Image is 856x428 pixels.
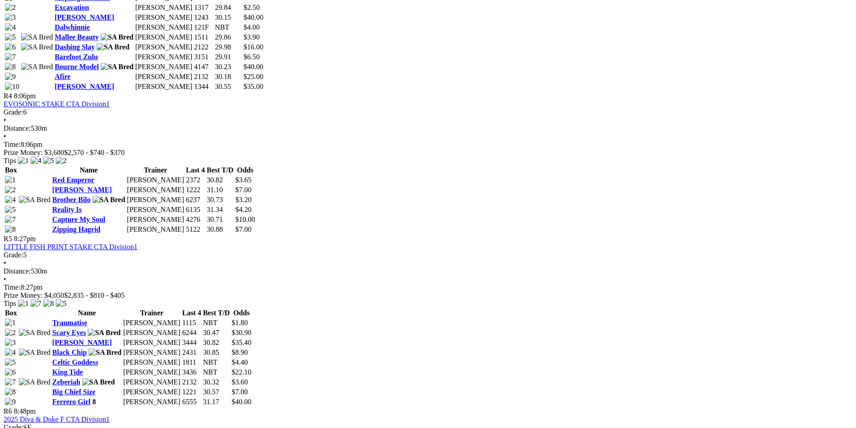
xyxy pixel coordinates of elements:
[21,33,53,41] img: SA Bred
[92,398,96,406] span: 8
[194,53,213,62] td: 3151
[52,206,81,213] a: Reality Is
[231,329,251,336] span: $30.90
[5,339,16,347] img: 3
[5,13,16,22] img: 3
[5,196,16,204] img: 4
[4,283,852,291] div: 8:27pm
[194,13,213,22] td: 1243
[4,283,21,291] span: Time:
[244,43,263,51] span: $16.00
[214,72,242,81] td: 30.18
[244,33,260,41] span: $3.90
[4,291,852,300] div: Prize Money: $4,050
[4,267,852,275] div: 530m
[5,378,16,386] img: 7
[235,216,255,223] span: $10.00
[5,53,16,61] img: 7
[55,63,99,71] a: Bourne Model
[55,43,95,51] a: Dashing Slay
[235,225,252,233] span: $7.00
[203,397,231,406] td: 31.17
[19,378,51,386] img: SA Bred
[182,318,201,327] td: 1115
[31,157,41,165] img: 4
[206,176,234,185] td: 30.82
[88,329,120,337] img: SA Bred
[214,82,242,91] td: 30.55
[5,319,16,327] img: 1
[4,235,12,243] span: R5
[123,338,181,347] td: [PERSON_NAME]
[244,13,263,21] span: $40.00
[5,368,16,376] img: 6
[206,195,234,204] td: 30.73
[4,100,110,108] a: EVOSONIC STAKE CTA Division1
[101,63,133,71] img: SA Bred
[135,43,193,52] td: [PERSON_NAME]
[206,205,234,214] td: 31.34
[127,176,185,185] td: [PERSON_NAME]
[186,205,205,214] td: 6135
[214,33,242,42] td: 29.86
[231,378,248,386] span: $3.60
[186,176,205,185] td: 2372
[5,225,16,234] img: 8
[55,33,99,41] a: Mallee Beauty
[52,368,83,376] a: King Tide
[182,348,201,357] td: 2431
[52,225,100,233] a: Zipping Hagrid
[194,43,213,52] td: 2122
[182,378,201,387] td: 2132
[127,166,185,175] th: Trainer
[244,23,260,31] span: $4.00
[214,13,242,22] td: 30.15
[135,62,193,71] td: [PERSON_NAME]
[19,196,51,204] img: SA Bred
[4,157,16,164] span: Tips
[194,3,213,12] td: 1317
[4,116,6,124] span: •
[43,300,54,308] img: 8
[55,23,90,31] a: Dalwhinnie
[14,235,36,243] span: 8:27pm
[186,215,205,224] td: 4276
[203,348,231,357] td: 30.85
[186,195,205,204] td: 6237
[231,339,251,346] span: $35.40
[5,216,16,224] img: 7
[231,349,248,356] span: $8.90
[127,205,185,214] td: [PERSON_NAME]
[186,166,205,175] th: Last 4
[186,185,205,194] td: 1222
[203,318,231,327] td: NBT
[123,358,181,367] td: [PERSON_NAME]
[5,206,16,214] img: 5
[182,397,201,406] td: 6555
[52,349,87,356] a: Black Chip
[18,300,29,308] img: 1
[52,319,87,327] a: Traumatise
[244,83,263,90] span: $35.00
[214,23,242,32] td: NBT
[206,166,234,175] th: Best T/D
[194,72,213,81] td: 2132
[5,166,17,174] span: Box
[18,157,29,165] img: 1
[231,388,248,396] span: $7.00
[214,53,242,62] td: 29.91
[123,368,181,377] td: [PERSON_NAME]
[135,53,193,62] td: [PERSON_NAME]
[4,124,31,132] span: Distance:
[5,63,16,71] img: 8
[203,309,231,318] th: Best T/D
[182,358,201,367] td: 1811
[182,309,201,318] th: Last 4
[55,83,114,90] a: [PERSON_NAME]
[56,300,67,308] img: 5
[244,73,263,80] span: $25.00
[4,415,110,423] a: 2025 Diva & Duke F CTA Division1
[135,82,193,91] td: [PERSON_NAME]
[52,358,98,366] a: Celtic Goddess
[231,358,248,366] span: $4.40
